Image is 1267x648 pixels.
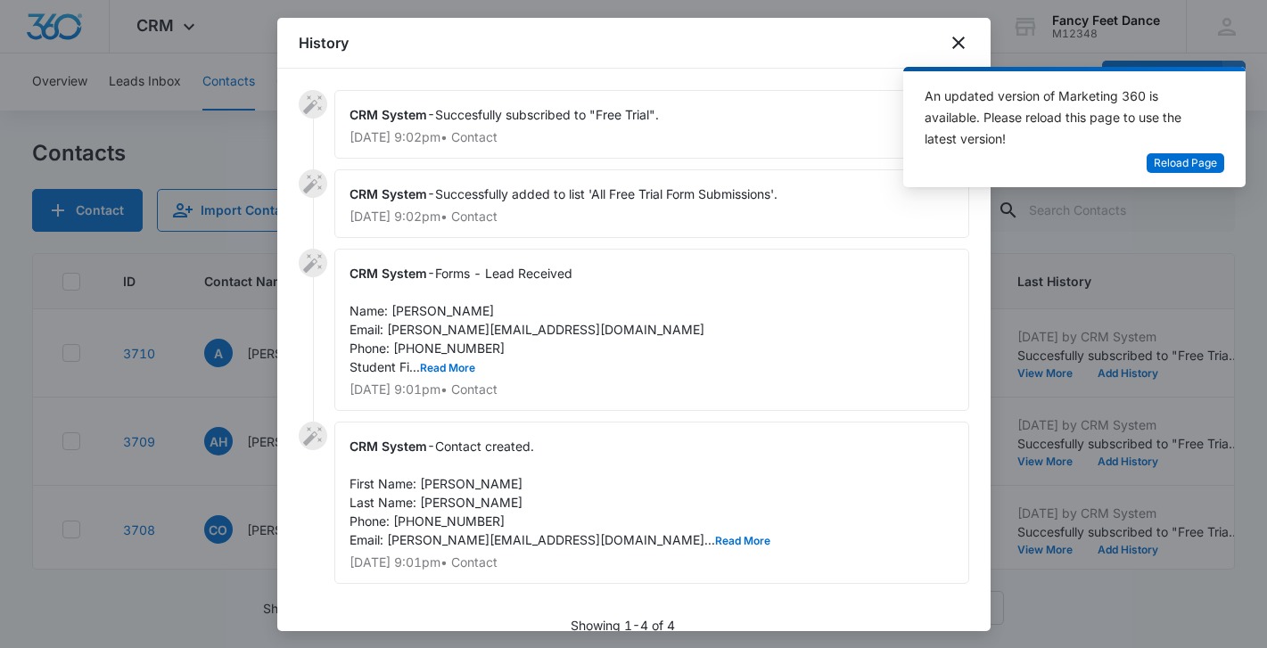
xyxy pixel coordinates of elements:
[435,107,659,122] span: Succesfully subscribed to "Free Trial".
[350,266,427,281] span: CRM System
[350,131,954,144] p: [DATE] 9:02pm • Contact
[299,32,349,53] h1: History
[350,266,704,374] span: Forms - Lead Received Name: [PERSON_NAME] Email: [PERSON_NAME][EMAIL_ADDRESS][DOMAIN_NAME] Phone:...
[350,383,954,396] p: [DATE] 9:01pm • Contact
[948,32,969,53] button: close
[350,439,427,454] span: CRM System
[925,86,1203,150] div: An updated version of Marketing 360 is available. Please reload this page to use the latest version!
[350,107,427,122] span: CRM System
[350,186,427,201] span: CRM System
[715,536,770,546] button: Read More
[334,169,969,238] div: -
[350,210,954,223] p: [DATE] 9:02pm • Contact
[334,422,969,584] div: -
[571,616,675,635] p: Showing 1-4 of 4
[334,249,969,411] div: -
[1154,155,1217,172] span: Reload Page
[334,90,969,159] div: -
[420,363,475,373] button: Read More
[1147,153,1224,174] button: Reload Page
[435,186,777,201] span: Successfully added to list 'All Free Trial Form Submissions'.
[350,556,954,569] p: [DATE] 9:01pm • Contact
